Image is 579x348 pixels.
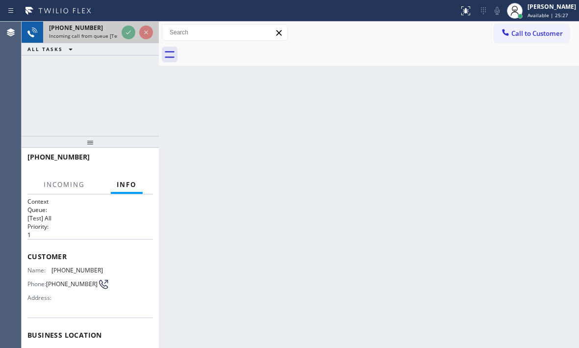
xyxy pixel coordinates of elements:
p: [Test] All [27,214,153,222]
button: Reject [139,26,153,39]
span: Customer [27,252,153,261]
span: Call to Customer [511,29,563,38]
span: [PHONE_NUMBER] [46,280,98,288]
span: Address: [27,294,53,301]
p: 1 [27,231,153,239]
span: ALL TASKS [27,46,63,53]
span: [PHONE_NUMBER] [51,267,103,274]
span: Name: [27,267,51,274]
span: Info [117,180,137,189]
h2: Priority: [27,222,153,231]
button: ALL TASKS [22,43,82,55]
button: Mute [490,4,504,18]
h1: Context [27,197,153,206]
span: [PHONE_NUMBER] [49,24,103,32]
span: [PHONE_NUMBER] [27,152,90,161]
span: Incoming call from queue [Test] All [49,32,130,39]
span: Business location [27,330,153,340]
button: Call to Customer [494,24,569,43]
button: Accept [122,26,135,39]
input: Search [162,25,287,40]
h2: Queue: [27,206,153,214]
span: Incoming [44,180,85,189]
button: Incoming [38,175,91,194]
button: Info [111,175,143,194]
span: Available | 25:27 [528,12,568,19]
span: Phone: [27,280,46,288]
div: [PERSON_NAME] [528,2,576,11]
